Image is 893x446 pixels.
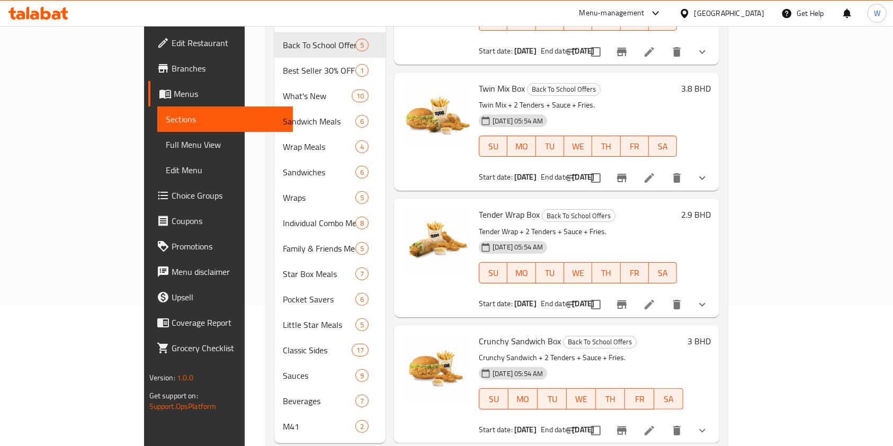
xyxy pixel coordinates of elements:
[274,83,386,109] div: What's New10
[274,287,386,312] div: Pocket Savers6
[541,44,570,58] span: End date:
[596,265,616,281] span: TH
[356,295,368,305] span: 6
[690,418,715,443] button: show more
[625,139,645,154] span: FR
[274,28,386,443] nav: Menu sections
[696,172,709,184] svg: Show Choices
[653,139,673,154] span: SA
[283,395,355,407] span: Beverages
[356,142,368,152] span: 4
[609,39,635,65] button: Branch-specific-item
[283,267,355,280] span: Star Box Meals
[643,46,656,58] a: Edit menu item
[542,210,615,222] span: Back To School Offers
[513,391,533,407] span: MO
[148,259,293,284] a: Menu disclaimer
[681,207,711,222] h6: 2.9 BHD
[355,166,369,179] div: items
[149,389,198,403] span: Get support on:
[541,170,570,184] span: End date:
[274,337,386,363] div: Classic Sides17
[274,388,386,414] div: Beverages7
[479,81,525,96] span: Twin Mix Box
[621,262,649,283] button: FR
[172,291,285,304] span: Upsell
[643,424,656,437] a: Edit menu item
[166,113,285,126] span: Sections
[479,170,513,184] span: Start date:
[283,369,355,382] div: Sauces
[484,265,503,281] span: SU
[696,298,709,311] svg: Show Choices
[507,262,535,283] button: MO
[512,13,531,28] span: MO
[564,136,592,157] button: WE
[355,115,369,128] div: items
[479,225,677,238] p: Tender Wrap + 2 Tenders + Sauce + Fries.
[568,265,588,281] span: WE
[567,388,596,409] button: WE
[355,140,369,153] div: items
[512,265,531,281] span: MO
[148,335,293,361] a: Grocery Checklist
[696,424,709,437] svg: Show Choices
[148,208,293,234] a: Coupons
[625,388,654,409] button: FR
[283,166,355,179] span: Sandwiches
[172,240,285,253] span: Promotions
[596,13,616,28] span: TH
[479,423,513,436] span: Start date:
[352,345,368,355] span: 17
[596,139,616,154] span: TH
[148,310,293,335] a: Coverage Report
[403,81,470,149] img: Twin Mix Box
[283,140,355,153] div: Wrap Meals
[172,37,285,49] span: Edit Restaurant
[283,318,355,331] span: Little Star Meals
[355,39,369,51] div: items
[508,388,538,409] button: MO
[274,363,386,388] div: Sauces9
[356,218,368,228] span: 8
[274,134,386,159] div: Wrap Meals4
[166,164,285,176] span: Edit Menu
[542,391,562,407] span: TU
[687,334,711,349] h6: 3 BHD
[592,262,620,283] button: TH
[512,139,531,154] span: MO
[479,351,683,364] p: Crunchy Sandwich + 2 Tenders + Sauce + Fries.
[352,344,369,356] div: items
[283,39,355,51] span: Back To School Offers
[571,391,592,407] span: WE
[283,217,355,229] span: Individual Combo Meals
[479,99,677,112] p: Twin Mix + 2 Tenders + Sauce + Fries.
[157,106,293,132] a: Sections
[283,90,352,102] div: What's New
[643,298,656,311] a: Edit menu item
[356,320,368,330] span: 5
[283,191,355,204] div: Wraps
[559,292,585,317] button: sort-choices
[356,244,368,254] span: 5
[355,318,369,331] div: items
[172,265,285,278] span: Menu disclaimer
[568,139,588,154] span: WE
[355,191,369,204] div: items
[157,157,293,183] a: Edit Menu
[172,342,285,354] span: Grocery Checklist
[649,136,677,157] button: SA
[172,62,285,75] span: Branches
[172,215,285,227] span: Coupons
[536,262,564,283] button: TU
[540,139,560,154] span: TU
[172,189,285,202] span: Choice Groups
[355,395,369,407] div: items
[609,292,635,317] button: Branch-specific-item
[540,265,560,281] span: TU
[564,336,636,348] span: Back To School Offers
